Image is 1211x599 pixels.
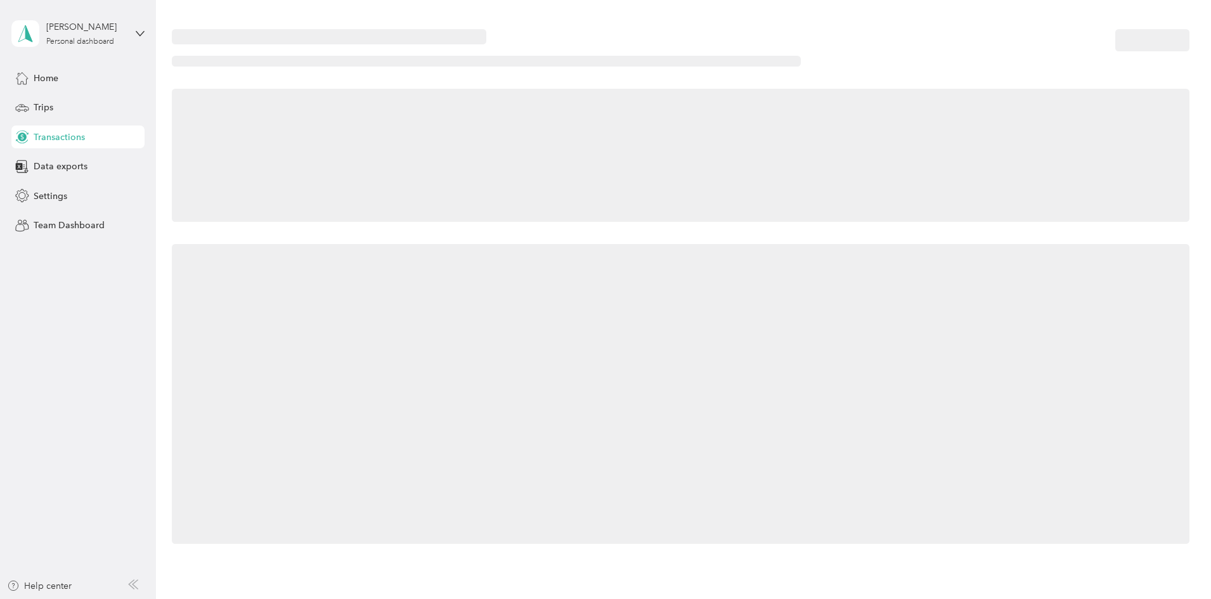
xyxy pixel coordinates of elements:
[34,72,58,85] span: Home
[46,38,114,46] div: Personal dashboard
[46,20,126,34] div: [PERSON_NAME]
[7,579,72,593] button: Help center
[34,101,53,114] span: Trips
[34,131,85,144] span: Transactions
[34,190,67,203] span: Settings
[34,219,105,232] span: Team Dashboard
[34,160,87,173] span: Data exports
[1140,528,1211,599] iframe: Everlance-gr Chat Button Frame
